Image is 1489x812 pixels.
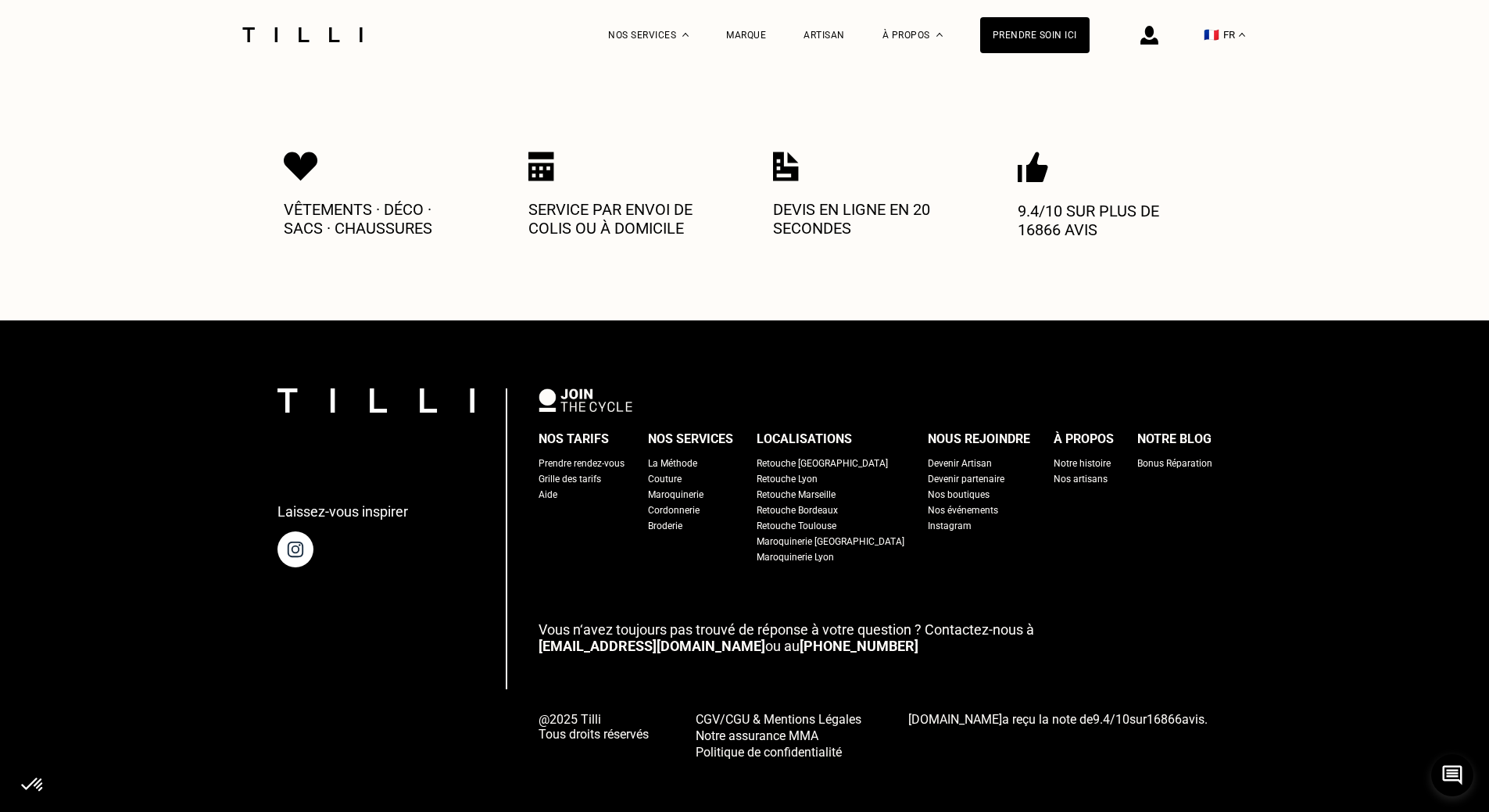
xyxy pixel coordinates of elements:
[284,200,471,238] p: Vêtements · Déco · Sacs · Chaussures
[1115,712,1129,727] span: 10
[928,503,998,518] a: Nos événements
[908,712,1208,727] span: a reçu la note de sur avis.
[928,518,972,534] a: Instagram
[908,712,1002,727] span: [DOMAIN_NAME]
[277,531,313,567] img: page instagram de Tilli une retoucherie à domicile
[237,27,368,42] img: Logo du service de couturière Tilli
[539,487,557,503] a: Aide
[277,388,474,413] img: logo Tilli
[1239,33,1245,37] img: menu déroulant
[773,200,961,238] p: Devis en ligne en 20 secondes
[539,712,649,727] span: @2025 Tilli
[757,534,904,549] a: Maroquinerie [GEOGRAPHIC_DATA]
[539,427,609,451] div: Nos tarifs
[696,712,861,727] span: CGV/CGU & Mentions Légales
[682,33,689,37] img: Menu déroulant
[757,471,818,487] a: Retouche Lyon
[800,638,918,654] a: [PHONE_NUMBER]
[648,456,697,471] a: La Méthode
[539,621,1034,638] span: Vous n‘avez toujours pas trouvé de réponse à votre question ? Contactez-nous à
[696,745,842,760] span: Politique de confidentialité
[1054,456,1111,471] a: Notre histoire
[936,33,943,37] img: Menu déroulant à propos
[539,727,649,742] span: Tous droits réservés
[1204,27,1219,42] span: 🇫🇷
[1147,712,1182,727] span: 16866
[1093,712,1129,727] span: /
[648,518,682,534] a: Broderie
[528,152,554,181] img: Icon
[773,152,799,181] img: Icon
[1093,712,1110,727] span: 9.4
[1018,152,1048,183] img: Icon
[928,471,1004,487] a: Devenir partenaire
[528,200,716,238] p: Service par envoi de colis ou à domicile
[757,456,888,471] a: Retouche [GEOGRAPHIC_DATA]
[648,471,682,487] a: Couture
[1137,456,1212,471] a: Bonus Réparation
[757,503,838,518] a: Retouche Bordeaux
[928,427,1030,451] div: Nous rejoindre
[804,30,845,41] a: Artisan
[696,743,861,760] a: Politique de confidentialité
[648,487,703,503] a: Maroquinerie
[648,503,700,518] a: Cordonnerie
[757,487,836,503] a: Retouche Marseille
[757,427,852,451] div: Localisations
[539,456,625,471] a: Prendre rendez-vous
[696,728,818,743] span: Notre assurance MMA
[539,621,1212,654] p: ou au
[928,456,992,471] a: Devenir Artisan
[1054,471,1108,487] a: Nos artisans
[539,471,601,487] a: Grille des tarifs
[928,487,990,503] a: Nos boutiques
[539,638,765,654] a: [EMAIL_ADDRESS][DOMAIN_NAME]
[539,388,632,412] img: logo Join The Cycle
[277,503,408,520] p: Laissez-vous inspirer
[980,17,1090,53] a: Prendre soin ici
[757,549,834,565] a: Maroquinerie Lyon
[1018,202,1205,239] p: 9.4/10 sur plus de 16866 avis
[757,518,836,534] a: Retouche Toulouse
[648,427,733,451] div: Nos services
[696,727,861,743] a: Notre assurance MMA
[726,30,766,41] a: Marque
[696,710,861,727] a: CGV/CGU & Mentions Légales
[284,152,318,181] img: Icon
[1140,26,1158,45] img: icône connexion
[1137,427,1212,451] div: Notre blog
[1054,427,1114,451] div: À propos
